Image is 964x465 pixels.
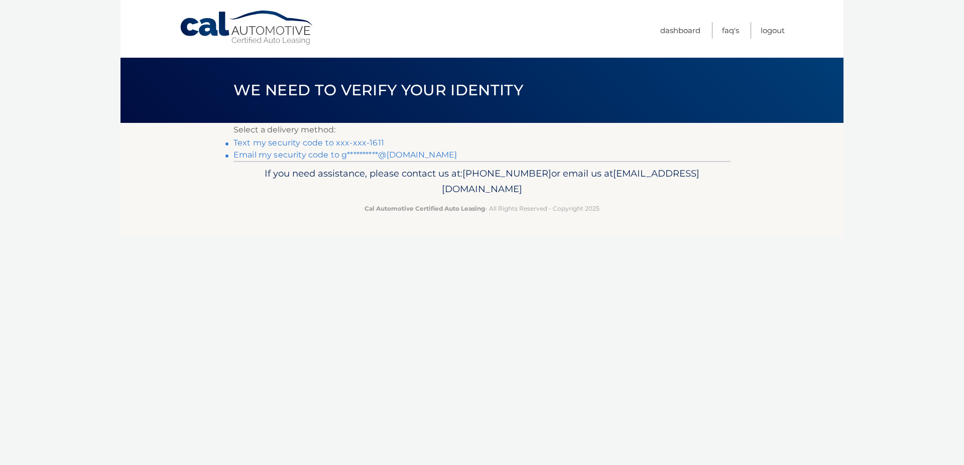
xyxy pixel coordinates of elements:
a: Cal Automotive [179,10,315,46]
span: [PHONE_NUMBER] [462,168,551,179]
a: Dashboard [660,22,700,39]
strong: Cal Automotive Certified Auto Leasing [365,205,485,212]
a: Email my security code to g**********@[DOMAIN_NAME] [233,150,457,160]
p: - All Rights Reserved - Copyright 2025 [240,203,724,214]
a: Text my security code to xxx-xxx-1611 [233,138,384,147]
span: We need to verify your identity [233,81,523,99]
a: Logout [761,22,785,39]
a: FAQ's [722,22,739,39]
p: Select a delivery method: [233,123,731,137]
p: If you need assistance, please contact us at: or email us at [240,166,724,198]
